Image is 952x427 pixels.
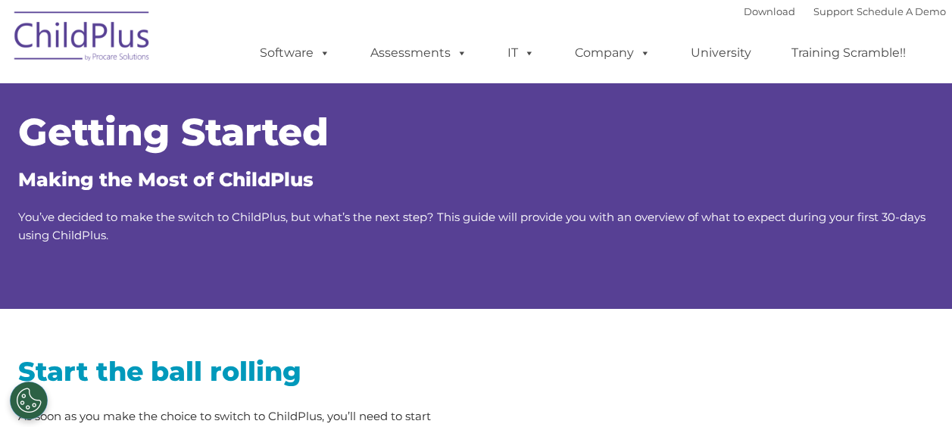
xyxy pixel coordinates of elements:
a: Company [560,38,666,68]
span: Making the Most of ChildPlus [18,168,314,191]
a: Software [245,38,345,68]
a: Training Scramble!! [776,38,921,68]
span: Getting Started [18,109,329,155]
a: University [676,38,766,68]
span: You’ve decided to make the switch to ChildPlus, but what’s the next step? This guide will provide... [18,210,925,242]
a: IT [492,38,550,68]
img: ChildPlus by Procare Solutions [7,1,158,76]
h2: Start the ball rolling [18,354,465,388]
a: Support [813,5,854,17]
font: | [744,5,946,17]
a: Download [744,5,795,17]
button: Cookies Settings [10,382,48,419]
a: Assessments [355,38,482,68]
a: Schedule A Demo [857,5,946,17]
